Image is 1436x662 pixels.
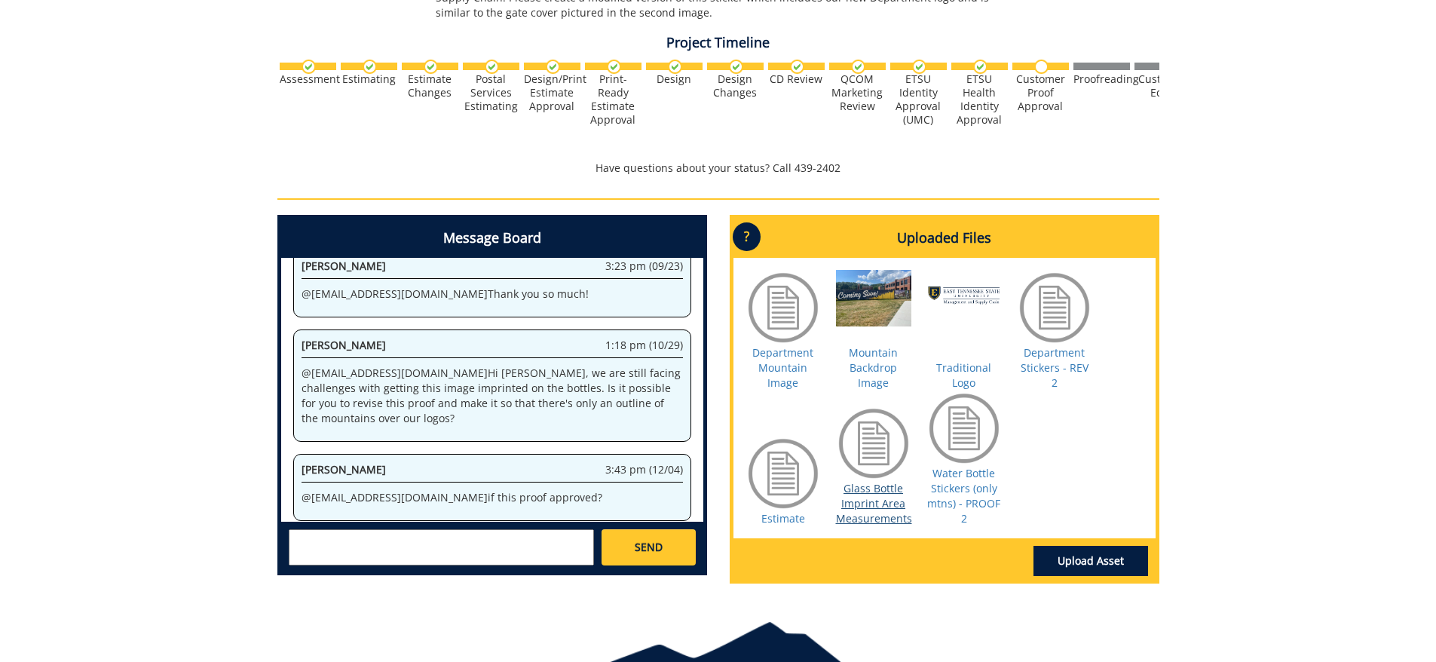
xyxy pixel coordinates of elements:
a: Upload Asset [1033,546,1148,576]
div: Assessment [280,72,336,86]
span: SEND [635,540,663,555]
a: Mountain Backdrop Image [849,345,898,390]
div: Design Changes [707,72,764,100]
div: Design/Print Estimate Approval [524,72,580,113]
img: checkmark [851,60,865,74]
img: checkmark [912,60,926,74]
a: SEND [602,529,695,565]
img: checkmark [668,60,682,74]
img: checkmark [607,60,621,74]
span: 1:18 pm (10/29) [605,338,683,353]
p: ? [733,222,761,251]
h4: Project Timeline [277,35,1159,51]
div: ETSU Health Identity Approval [951,72,1008,127]
span: [PERSON_NAME] [302,259,386,273]
a: Department Mountain Image [752,345,813,390]
textarea: messageToSend [289,529,594,565]
a: Estimate [761,511,805,526]
div: CD Review [768,72,825,86]
img: checkmark [546,60,560,74]
a: Traditional Logo [936,360,991,390]
span: [PERSON_NAME] [302,338,386,352]
div: Customer Edits [1134,72,1191,100]
img: checkmark [729,60,743,74]
div: ETSU Identity Approval (UMC) [890,72,947,127]
img: checkmark [302,60,316,74]
div: Print-Ready Estimate Approval [585,72,641,127]
p: @ [EMAIL_ADDRESS][DOMAIN_NAME] if this proof approved? [302,490,683,505]
img: no [1034,60,1049,74]
img: checkmark [424,60,438,74]
span: [PERSON_NAME] [302,462,386,477]
p: @ [EMAIL_ADDRESS][DOMAIN_NAME] Hi [PERSON_NAME], we are still facing challenges with getting this... [302,366,683,426]
span: 3:23 pm (09/23) [605,259,683,274]
p: Have questions about your status? Call 439-2402 [277,161,1159,176]
div: Postal Services Estimating [463,72,519,113]
img: checkmark [973,60,987,74]
div: Proofreading [1073,72,1130,86]
img: checkmark [363,60,377,74]
p: @ [EMAIL_ADDRESS][DOMAIN_NAME] Thank you so much! [302,287,683,302]
div: Estimate Changes [402,72,458,100]
div: QCOM Marketing Review [829,72,886,113]
img: checkmark [485,60,499,74]
span: 3:43 pm (12/04) [605,462,683,477]
div: Design [646,72,703,86]
h4: Uploaded Files [733,219,1156,258]
h4: Message Board [281,219,703,258]
a: Glass Bottle Imprint Area Measurements [836,481,912,526]
img: checkmark [790,60,804,74]
a: Water Bottle Stickers (only mtns) - PROOF 2 [927,466,1000,526]
div: Estimating [341,72,397,86]
div: Customer Proof Approval [1012,72,1069,113]
a: Department Stickers - REV 2 [1021,345,1088,390]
